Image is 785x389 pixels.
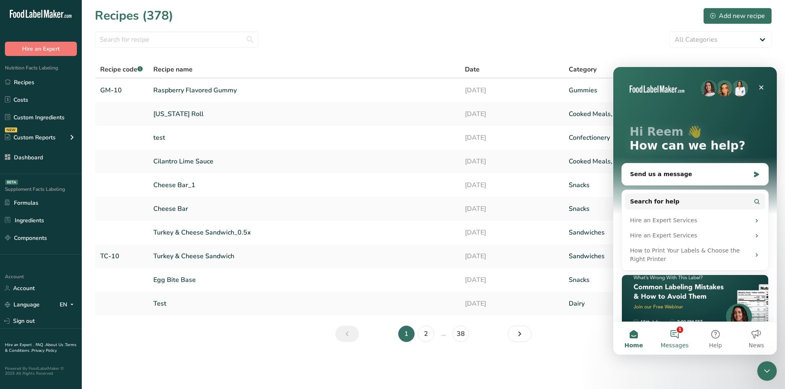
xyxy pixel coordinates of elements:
[569,248,732,265] a: Sandwiches
[141,13,155,28] div: Close
[710,11,765,21] div: Add new recipe
[135,275,151,281] span: News
[569,271,732,288] a: Snacks
[465,177,559,194] a: [DATE]
[60,300,77,310] div: EN
[95,7,173,25] h1: Recipes (378)
[8,208,155,311] div: [Free Webinar] What's wrong with this Label?
[569,177,732,194] a: Snacks
[153,295,455,312] a: Test
[703,8,772,24] button: Add new recipe
[153,129,455,146] a: test
[153,248,455,265] a: Turkey & Cheese Sandwich
[153,82,455,99] a: Raspberry Flavored Gummy
[5,133,56,142] div: Custom Reports
[453,326,469,342] a: Page 38.
[508,326,532,342] a: Next page
[465,200,559,217] a: [DATE]
[569,105,732,123] a: Cooked Meals, Salads, & Sauces
[31,348,57,353] a: Privacy Policy
[5,127,17,132] div: NEW
[100,248,144,265] a: TC-10
[465,129,559,146] a: [DATE]
[5,180,18,185] div: BETA
[47,275,76,281] span: Messages
[41,255,82,288] button: Messages
[335,326,359,342] a: Previous page
[569,65,597,74] span: Category
[11,275,29,281] span: Home
[123,255,164,288] button: News
[82,255,123,288] button: Help
[95,31,258,48] input: Search for recipe
[153,177,455,194] a: Cheese Bar_1
[465,105,559,123] a: [DATE]
[153,65,193,74] span: Recipe name
[5,342,34,348] a: Hire an Expert .
[5,42,77,56] button: Hire an Expert
[45,342,65,348] a: About Us .
[465,153,559,170] a: [DATE]
[100,82,144,99] a: GM-10
[613,67,777,355] iframe: Intercom live chat
[757,361,777,381] iframe: To enrich screen reader interactions, please activate Accessibility in Grammarly extension settings
[465,248,559,265] a: [DATE]
[569,153,732,170] a: Cooked Meals, Salads, & Sauces
[9,208,155,265] img: [Free Webinar] What's wrong with this Label?
[465,82,559,99] a: [DATE]
[465,65,480,74] span: Date
[569,295,732,312] a: Dairy
[153,105,455,123] a: [US_STATE] Roll
[153,153,455,170] a: Cilantro Lime Sauce
[569,224,732,241] a: Sandwiches
[5,366,77,376] div: Powered By FoodLabelMaker © 2025 All Rights Reserved
[100,65,143,74] span: Recipe code
[569,200,732,217] a: Snacks
[418,326,434,342] a: Page 2.
[153,271,455,288] a: Egg Bite Base
[465,224,559,241] a: [DATE]
[465,271,559,288] a: [DATE]
[96,275,109,281] span: Help
[465,295,559,312] a: [DATE]
[5,342,76,353] a: Terms & Conditions .
[569,129,732,146] a: Confectionery
[36,342,45,348] a: FAQ .
[153,224,455,241] a: Turkey & Cheese Sandwich_0.5x
[5,297,40,312] a: Language
[153,200,455,217] a: Cheese Bar
[569,82,732,99] a: Gummies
